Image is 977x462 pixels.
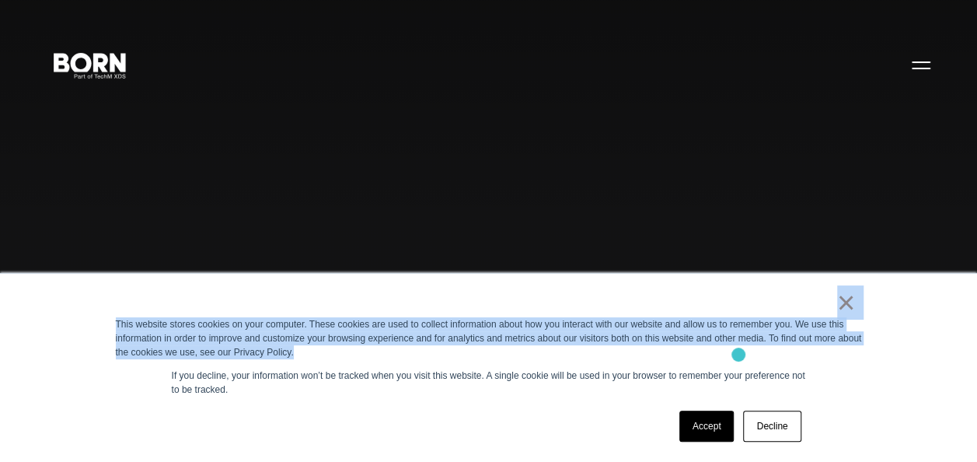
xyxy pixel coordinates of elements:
[902,48,940,81] button: Open
[837,296,856,310] a: ×
[116,317,862,359] div: This website stores cookies on your computer. These cookies are used to collect information about...
[172,369,806,397] p: If you decline, your information won’t be tracked when you visit this website. A single cookie wi...
[743,411,801,442] a: Decline
[679,411,734,442] a: Accept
